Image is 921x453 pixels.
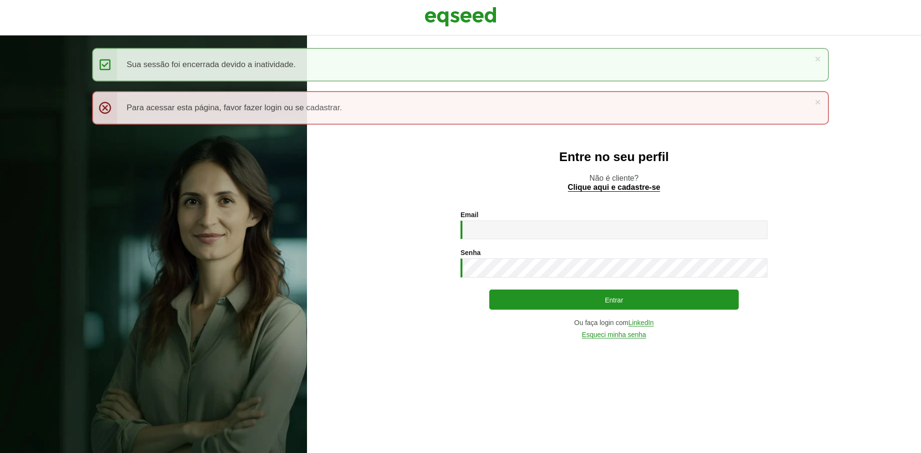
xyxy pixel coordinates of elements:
[582,331,646,338] a: Esqueci minha senha
[628,319,654,326] a: LinkedIn
[460,249,481,256] label: Senha
[815,97,821,107] a: ×
[92,48,829,81] div: Sua sessão foi encerrada devido a inatividade.
[326,150,902,164] h2: Entre no seu perfil
[326,174,902,192] p: Não é cliente?
[460,211,478,218] label: Email
[460,319,767,326] div: Ou faça login com
[489,290,739,310] button: Entrar
[815,54,821,64] a: ×
[92,91,829,125] div: Para acessar esta página, favor fazer login ou se cadastrar.
[568,184,661,192] a: Clique aqui e cadastre-se
[425,5,496,29] img: EqSeed Logo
